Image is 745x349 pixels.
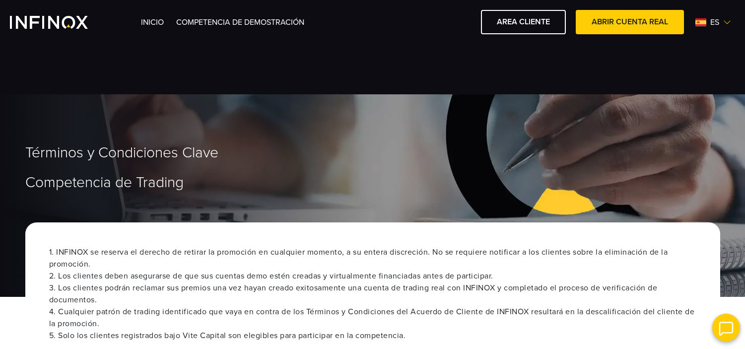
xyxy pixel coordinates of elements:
li: 3. Los clientes podrán reclamar sus premios una vez hayan creado exitosamente una cuenta de tradi... [49,282,696,306]
a: INICIO [141,17,164,27]
a: AREA CLIENTE [481,10,566,34]
span: es [706,16,723,28]
li: 5. Solo los clientes registrados bajo Vite Capital son elegibles para participar en la competencia. [49,330,696,342]
h1: Competencia de Trading [25,175,720,191]
a: INFINOX Vite [10,16,111,29]
a: Competencia de Demostración [176,17,304,27]
li: 1. INFINOX se reserva el derecho de retirar la promoción en cualquier momento, a su entera discre... [49,246,696,270]
a: ABRIR CUENTA REAL [576,10,684,34]
li: 4. Cualquier patrón de trading identificado que vaya en contra de los Términos y Condiciones del ... [49,306,696,330]
li: 2. Los clientes deben asegurarse de que sus cuentas demo estén creadas y virtualmente financiadas... [49,270,696,282]
span: Términos y Condiciones Clave [25,144,218,162]
img: open convrs live chat [712,314,740,342]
